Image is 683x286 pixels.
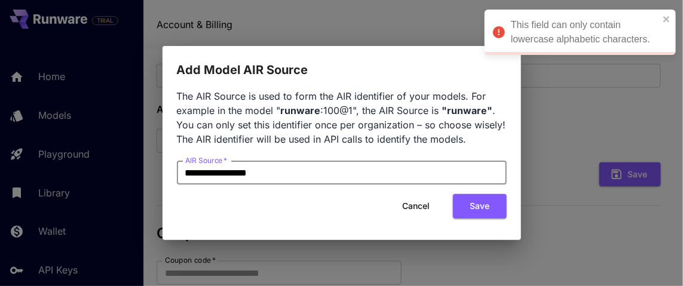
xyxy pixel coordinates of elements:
[663,14,671,24] button: close
[390,194,443,219] button: Cancel
[177,90,506,145] span: The AIR Source is used to form the AIR identifier of your models. For example in the model " :100...
[442,104,493,116] b: "runware"
[185,155,228,165] label: AIR Source
[163,46,521,79] h2: Add Model AIR Source
[453,194,507,219] button: Save
[623,229,683,286] iframe: Chat Widget
[511,18,659,47] div: This field can only contain lowercase alphabetic characters.
[281,104,321,116] b: runware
